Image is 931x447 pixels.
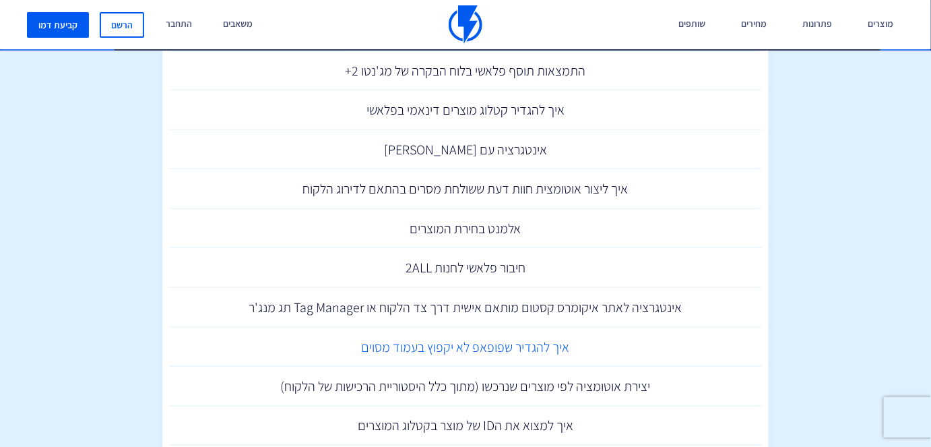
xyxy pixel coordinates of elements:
[169,169,762,209] a: איך ליצור אוטומצית חוות דעת ששולחת מסרים בהתאם לדירוג הלקוח
[169,209,762,249] a: אלמנט בחירת המוצרים
[169,130,762,170] a: אינטגרציה עם [PERSON_NAME]
[27,12,89,38] a: קביעת דמו
[100,12,144,38] a: הרשם
[169,367,762,407] a: יצירת אוטומציה לפי מוצרים שנרכשו (מתוך כלל היסטוריית הרכישות של הלקוח)
[169,407,762,446] a: איך למצוא את הID של מוצר בקטלוג המוצרים
[169,248,762,288] a: חיבור פלאשי לחנות 2ALL
[169,288,762,328] a: אינטגרציה לאתר איקומרס קסטום מותאם אישית דרך צד הלקוח או Tag Manager תג מנג'ר
[169,90,762,130] a: איך להגדיר קטלוג מוצרים דינאמי בפלאשי
[169,328,762,367] a: איך להגדיר שפופאפ לא יקפוץ בעמוד מסוים
[169,51,762,91] a: התמצאות תוסף פלאשי בלוח הבקרה של מג'נטו 2+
